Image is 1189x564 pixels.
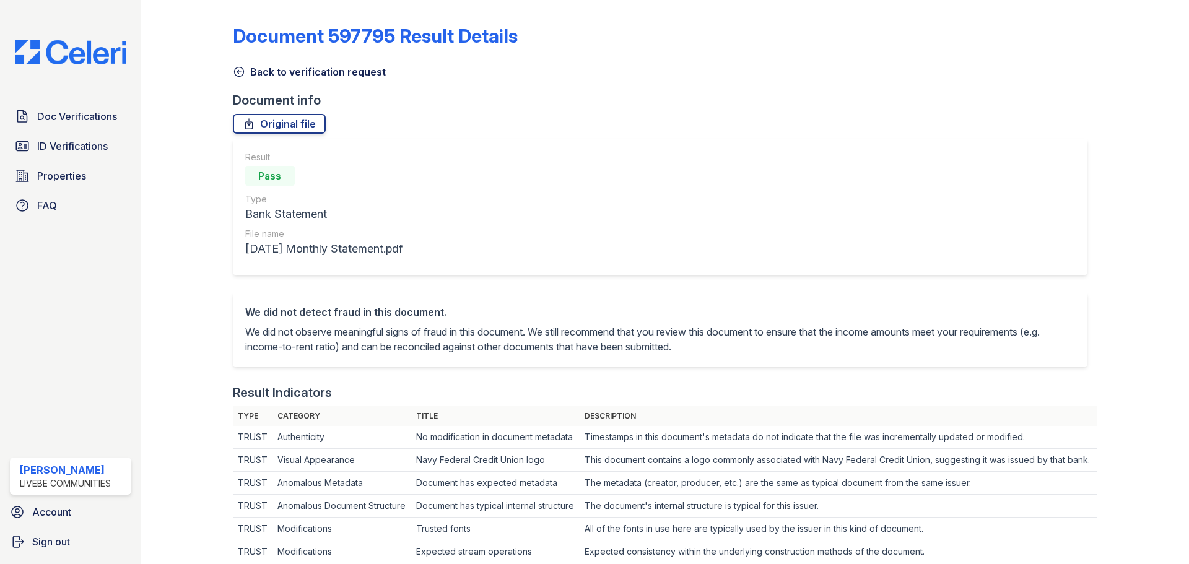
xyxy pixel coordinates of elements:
span: Sign out [32,534,70,549]
p: We did not observe meaningful signs of fraud in this document. We still recommend that you review... [245,324,1075,354]
th: Type [233,406,272,426]
td: TRUST [233,518,272,540]
a: Doc Verifications [10,104,131,129]
a: Properties [10,163,131,188]
td: Timestamps in this document's metadata do not indicate that the file was incrementally updated or... [580,426,1097,449]
td: Document has expected metadata [411,472,580,495]
td: TRUST [233,426,272,449]
a: ID Verifications [10,134,131,158]
td: Modifications [272,518,411,540]
td: This document contains a logo commonly associated with Navy Federal Credit Union, suggesting it w... [580,449,1097,472]
span: Doc Verifications [37,109,117,124]
div: Document info [233,92,1097,109]
td: Visual Appearance [272,449,411,472]
div: [PERSON_NAME] [20,462,111,477]
th: Category [272,406,411,426]
a: Document 597795 Result Details [233,25,518,47]
a: FAQ [10,193,131,218]
img: CE_Logo_Blue-a8612792a0a2168367f1c8372b55b34899dd931a85d93a1a3d3e32e68fde9ad4.png [5,40,136,64]
td: Authenticity [272,426,411,449]
th: Title [411,406,580,426]
span: Account [32,505,71,519]
div: Result Indicators [233,384,332,401]
td: Trusted fonts [411,518,580,540]
td: Document has typical internal structure [411,495,580,518]
td: TRUST [233,540,272,563]
div: File name [245,228,403,240]
a: Back to verification request [233,64,386,79]
div: LiveBe Communities [20,477,111,490]
td: Anomalous Metadata [272,472,411,495]
div: Pass [245,166,295,186]
div: Bank Statement [245,206,403,223]
td: Expected consistency within the underlying construction methods of the document. [580,540,1097,563]
div: We did not detect fraud in this document. [245,305,1075,319]
td: Modifications [272,540,411,563]
td: The metadata (creator, producer, etc.) are the same as typical document from the same issuer. [580,472,1097,495]
div: Result [245,151,403,163]
td: No modification in document metadata [411,426,580,449]
span: Properties [37,168,86,183]
td: Anomalous Document Structure [272,495,411,518]
div: [DATE] Monthly Statement.pdf [245,240,403,258]
td: TRUST [233,449,272,472]
td: Navy Federal Credit Union logo [411,449,580,472]
td: TRUST [233,495,272,518]
span: ID Verifications [37,139,108,154]
td: The document's internal structure is typical for this issuer. [580,495,1097,518]
td: Expected stream operations [411,540,580,563]
span: FAQ [37,198,57,213]
td: TRUST [233,472,272,495]
td: All of the fonts in use here are typically used by the issuer in this kind of document. [580,518,1097,540]
th: Description [580,406,1097,426]
div: Type [245,193,403,206]
a: Sign out [5,529,136,554]
a: Account [5,500,136,524]
a: Original file [233,114,326,134]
